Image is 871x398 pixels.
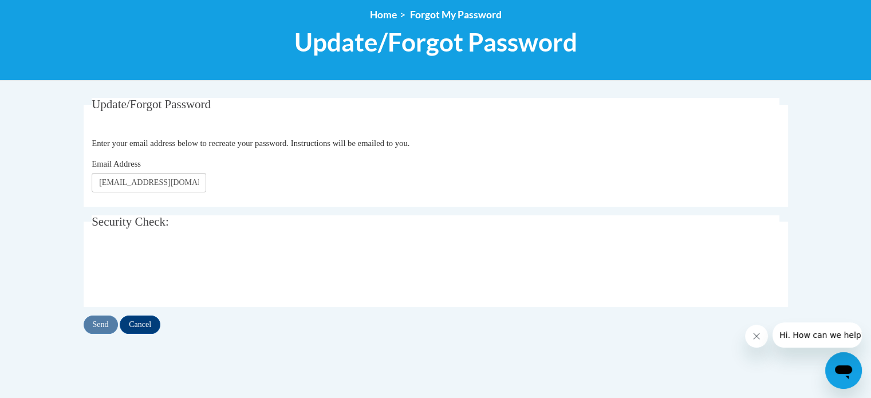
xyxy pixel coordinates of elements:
span: Email Address [92,159,141,168]
span: Update/Forgot Password [92,97,211,111]
span: Forgot My Password [410,9,502,21]
span: Security Check: [92,215,169,228]
a: Home [370,9,397,21]
iframe: Button to launch messaging window [825,352,862,389]
span: Enter your email address below to recreate your password. Instructions will be emailed to you. [92,139,409,148]
iframe: reCAPTCHA [92,248,266,293]
iframe: Message from company [773,322,862,348]
input: Cancel [120,316,160,334]
iframe: Close message [745,325,768,348]
input: Email [92,173,206,192]
span: Hi. How can we help? [7,8,93,17]
span: Update/Forgot Password [294,27,577,57]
